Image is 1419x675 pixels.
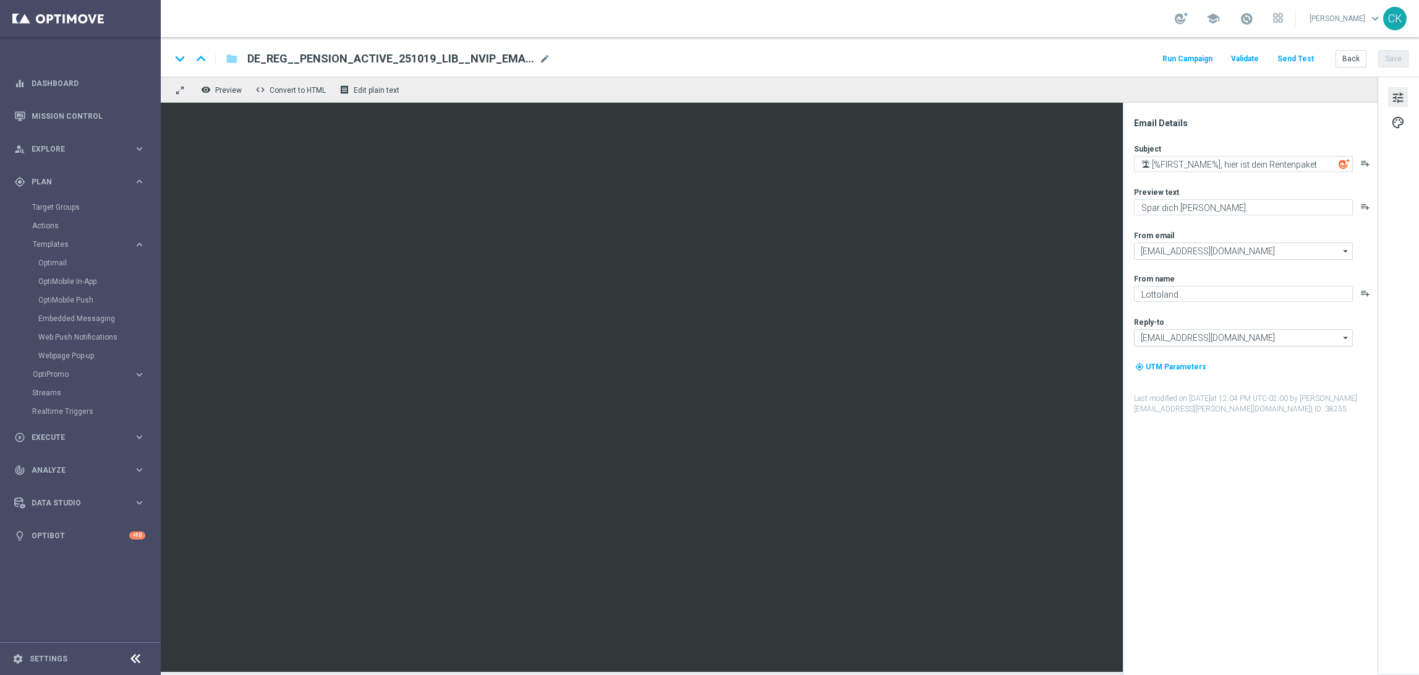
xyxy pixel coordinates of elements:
span: UTM Parameters [1146,363,1206,371]
span: Convert to HTML [270,86,326,95]
button: play_circle_outline Execute keyboard_arrow_right [14,432,146,442]
i: keyboard_arrow_right [134,369,145,380]
span: Validate [1231,54,1259,63]
label: Last modified on [DATE] at 12:04 PM UTC-02:00 by [PERSON_NAME][EMAIL_ADDRESS][PERSON_NAME][DOMAIN... [1134,393,1376,415]
i: person_search [14,144,25,155]
span: | ID: 38255 [1311,405,1347,413]
span: keyboard_arrow_down [1368,12,1382,25]
i: keyboard_arrow_right [134,143,145,155]
button: playlist_add [1360,288,1370,298]
i: keyboard_arrow_up [192,49,210,68]
button: playlist_add [1360,158,1370,168]
div: Mission Control [14,100,145,132]
i: gps_fixed [14,176,25,187]
a: Streams [32,388,129,398]
i: receipt [339,85,349,95]
a: [PERSON_NAME]keyboard_arrow_down [1308,9,1383,28]
button: gps_fixed Plan keyboard_arrow_right [14,177,146,187]
button: Run Campaign [1161,51,1214,67]
a: Realtime Triggers [32,406,129,416]
i: keyboard_arrow_down [171,49,189,68]
span: palette [1391,114,1405,131]
button: Mission Control [14,111,146,121]
i: lightbulb [14,530,25,541]
a: Target Groups [32,202,129,212]
div: Templates [33,241,134,248]
i: keyboard_arrow_right [134,176,145,187]
i: keyboard_arrow_right [134,431,145,443]
button: tune [1388,87,1408,107]
i: keyboard_arrow_right [134,497,145,509]
button: code Convert to HTML [252,82,331,98]
div: Realtime Triggers [32,402,160,421]
label: Reply-to [1134,317,1164,327]
label: From email [1134,231,1174,241]
span: Data Studio [32,499,134,507]
button: Templates keyboard_arrow_right [32,239,146,249]
button: my_location UTM Parameters [1134,360,1208,374]
a: OptiMobile In-App [38,277,129,286]
span: DE_REG__PENSION_ACTIVE_251019_LIB__NVIP_EMA_TAC_MIX(1) [247,51,534,66]
a: Dashboard [32,67,145,100]
a: Optimail [38,258,129,268]
span: Analyze [32,466,134,474]
a: Optibot [32,519,129,552]
span: mode_edit [539,53,550,64]
i: remove_red_eye [201,85,211,95]
a: OptiMobile Push [38,295,129,305]
i: arrow_drop_down [1340,243,1352,259]
button: OptiPromo keyboard_arrow_right [32,369,146,379]
span: Plan [32,178,134,186]
a: Webpage Pop-up [38,351,129,361]
div: OptiPromo [33,371,134,378]
span: Explore [32,145,134,153]
button: palette [1388,112,1408,132]
div: Actions [32,217,160,235]
a: Mission Control [32,100,145,132]
a: Actions [32,221,129,231]
span: Execute [32,434,134,441]
img: optiGenie.svg [1339,158,1350,170]
div: Embedded Messaging [38,309,160,328]
label: Subject [1134,144,1161,154]
a: Web Push Notifications [38,332,129,342]
span: Templates [33,241,121,248]
i: track_changes [14,465,25,476]
a: Embedded Messaging [38,314,129,324]
div: Explore [14,144,134,155]
div: Templates [32,235,160,365]
div: Plan [14,176,134,187]
div: track_changes Analyze keyboard_arrow_right [14,465,146,475]
i: equalizer [14,78,25,89]
button: receipt Edit plain text [336,82,405,98]
input: Select [1134,329,1353,346]
button: Data Studio keyboard_arrow_right [14,498,146,508]
span: code [255,85,265,95]
i: folder [226,51,238,66]
div: Analyze [14,465,134,476]
input: Select [1134,243,1353,260]
div: OptiPromo [32,365,160,384]
div: Streams [32,384,160,402]
div: Dashboard [14,67,145,100]
button: person_search Explore keyboard_arrow_right [14,144,146,154]
div: Email Details [1134,118,1376,129]
div: Execute [14,432,134,443]
i: keyboard_arrow_right [134,464,145,476]
button: equalizer Dashboard [14,79,146,88]
i: settings [12,653,23,664]
button: Validate [1229,51,1261,67]
i: arrow_drop_down [1340,330,1352,346]
label: From name [1134,274,1175,284]
span: school [1206,12,1220,25]
button: lightbulb Optibot +10 [14,531,146,541]
span: Preview [215,86,242,95]
div: Target Groups [32,198,160,217]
